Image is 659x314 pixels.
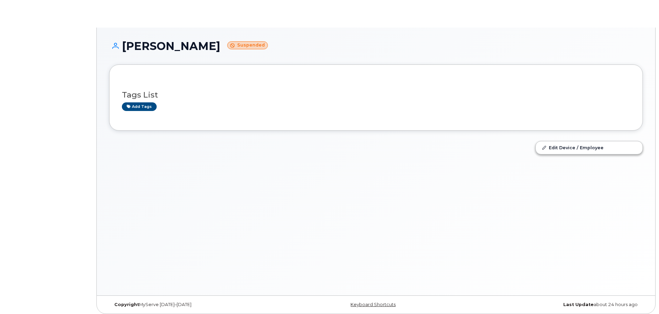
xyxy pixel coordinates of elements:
strong: Copyright [114,302,139,307]
h3: Tags List [122,91,630,99]
div: MyServe [DATE]–[DATE] [109,302,287,307]
a: Edit Device / Employee [536,141,642,154]
strong: Last Update [563,302,594,307]
small: Suspended [227,41,268,49]
a: Keyboard Shortcuts [351,302,396,307]
h1: [PERSON_NAME] [109,40,643,52]
a: Add tags [122,102,157,111]
div: about 24 hours ago [465,302,643,307]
